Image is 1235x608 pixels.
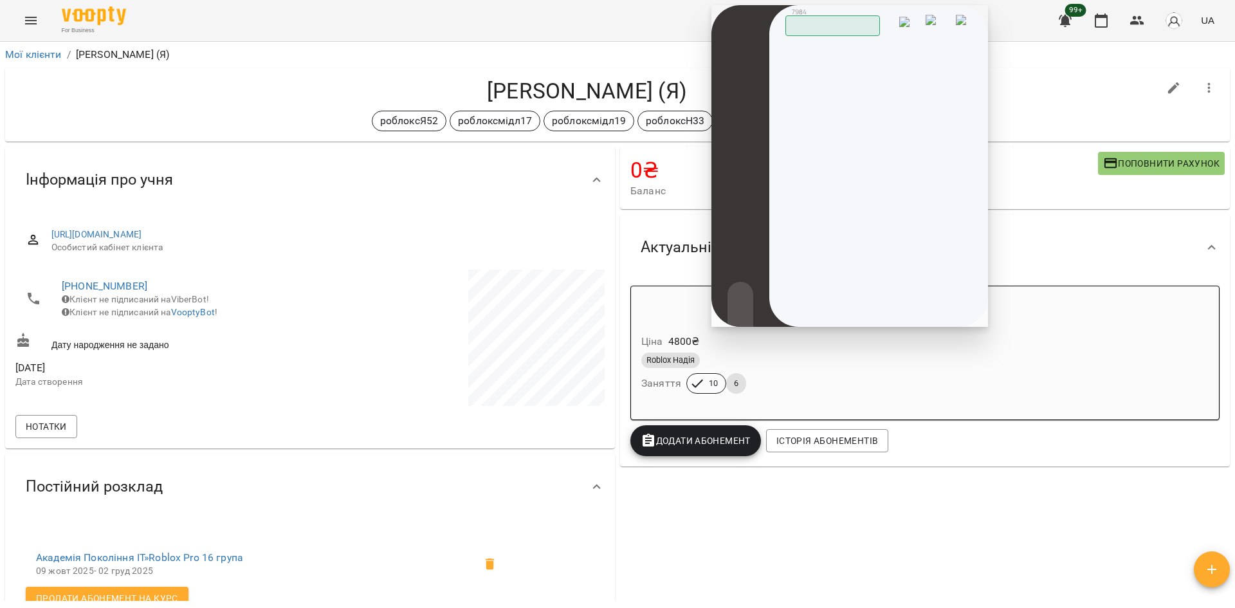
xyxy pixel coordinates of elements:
[1098,152,1225,175] button: Поповнити рахунок
[630,425,761,456] button: Додати Абонемент
[62,294,209,304] span: Клієнт не підписаний на ViberBot!
[76,47,170,62] p: [PERSON_NAME] (Я)
[701,378,726,389] span: 10
[13,330,310,354] div: Дату народження не задано
[1196,8,1220,32] button: UA
[544,111,634,131] div: роблоксмідл19
[450,111,540,131] div: роблоксмідл17
[62,307,217,317] span: Клієнт не підписаний на !
[668,334,700,349] p: 4800 ₴
[641,237,821,257] span: Актуальні абонементи ( 1 )
[630,157,1098,183] h4: 0 ₴
[1201,14,1214,27] span: UA
[552,113,626,129] p: роблоксмідл19
[372,111,446,131] div: роблоксЯ52
[380,113,438,129] p: роблоксЯ52
[51,241,594,254] span: Особистий кабінет клієнта
[15,5,46,36] button: Menu
[15,415,77,438] button: Нотатки
[26,477,163,497] span: Постійний розклад
[62,280,147,292] a: [PHONE_NUMBER]
[1103,156,1220,171] span: Поповнити рахунок
[458,113,532,129] p: роблоксмідл17
[36,551,243,564] a: Академія Покоління ІТ»Roblox Pro 16 група
[67,47,71,62] li: /
[15,360,307,376] span: [DATE]
[641,355,700,366] span: Roblox Надія
[62,26,126,35] span: For Business
[475,549,506,580] span: Видалити клієнта з групи роблокспро16 для курсу Roblox Pro 16 група?
[5,147,615,213] div: Інформація про учня
[631,286,894,317] div: Абонемент 4800
[646,113,704,129] p: роблоксН33
[766,429,888,452] button: Історія абонементів
[62,6,126,25] img: Voopty Logo
[5,48,62,60] a: Мої клієнти
[630,183,1098,199] span: Баланс
[1165,12,1183,30] img: avatar_s.png
[1065,4,1086,17] span: 99+
[26,419,67,434] span: Нотатки
[36,591,178,606] span: Продати абонемент на Курс
[51,229,142,239] a: [URL][DOMAIN_NAME]
[776,433,878,448] span: Історія абонементів
[5,454,615,520] div: Постійний розклад
[5,47,1230,62] nav: breadcrumb
[637,111,713,131] div: роблоксН33
[620,214,1230,281] div: Актуальні абонементи(1)
[641,333,663,351] h6: Ціна
[631,286,894,409] button: Абонемент 480013 вер- Ціна4800₴Roblox НадіяЗаняття106
[15,376,307,389] p: Дата створення
[726,378,746,389] span: 6
[15,78,1158,104] h4: [PERSON_NAME] (Я)
[26,170,173,190] span: Інформація про учня
[641,374,681,392] h6: Заняття
[171,307,215,317] a: VooptyBot
[36,565,475,578] p: 09 жовт 2025 - 02 груд 2025
[641,433,751,448] span: Додати Абонемент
